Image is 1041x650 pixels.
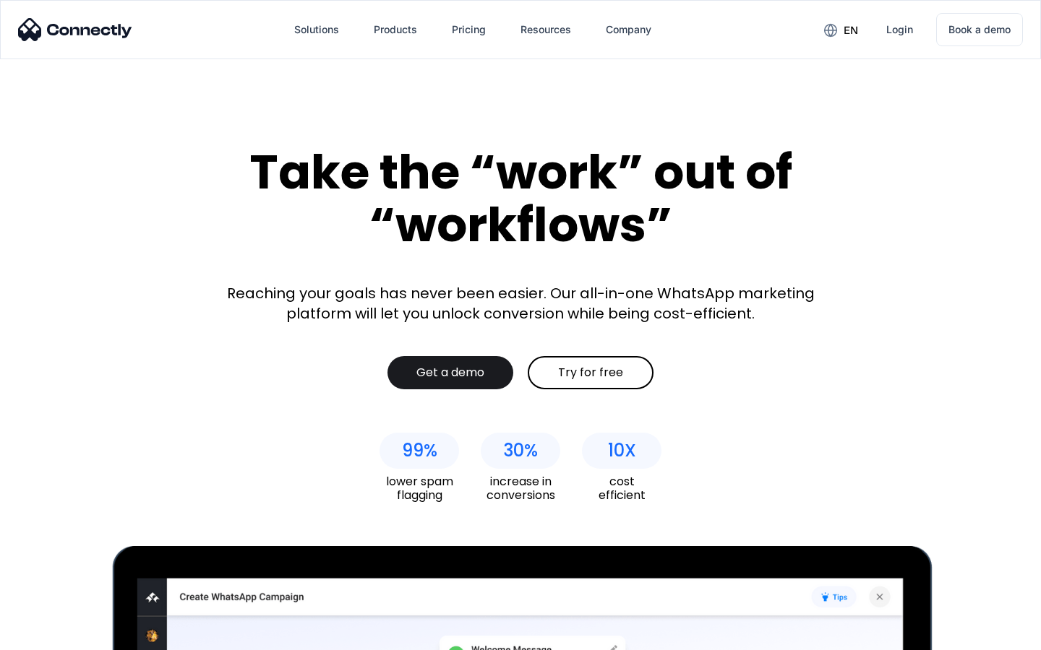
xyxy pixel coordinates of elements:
[14,625,87,645] aside: Language selected: English
[452,19,486,40] div: Pricing
[844,20,858,40] div: en
[374,19,417,40] div: Products
[29,625,87,645] ul: Language list
[294,19,339,40] div: Solutions
[875,12,925,47] a: Login
[362,12,429,47] div: Products
[217,283,824,324] div: Reaching your goals has never been easier. Our all-in-one WhatsApp marketing platform will let yo...
[503,441,538,461] div: 30%
[380,474,459,502] div: lower spam flagging
[416,365,484,380] div: Get a demo
[813,19,869,40] div: en
[440,12,497,47] a: Pricing
[528,356,654,389] a: Try for free
[387,356,513,389] a: Get a demo
[886,19,913,40] div: Login
[18,18,132,41] img: Connectly Logo
[520,19,571,40] div: Resources
[481,474,560,502] div: increase in conversions
[606,19,651,40] div: Company
[509,12,583,47] div: Resources
[582,474,661,502] div: cost efficient
[558,365,623,380] div: Try for free
[283,12,351,47] div: Solutions
[195,146,846,251] div: Take the “work” out of “workflows”
[608,441,636,461] div: 10X
[594,12,663,47] div: Company
[936,13,1023,46] a: Book a demo
[402,441,437,461] div: 99%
